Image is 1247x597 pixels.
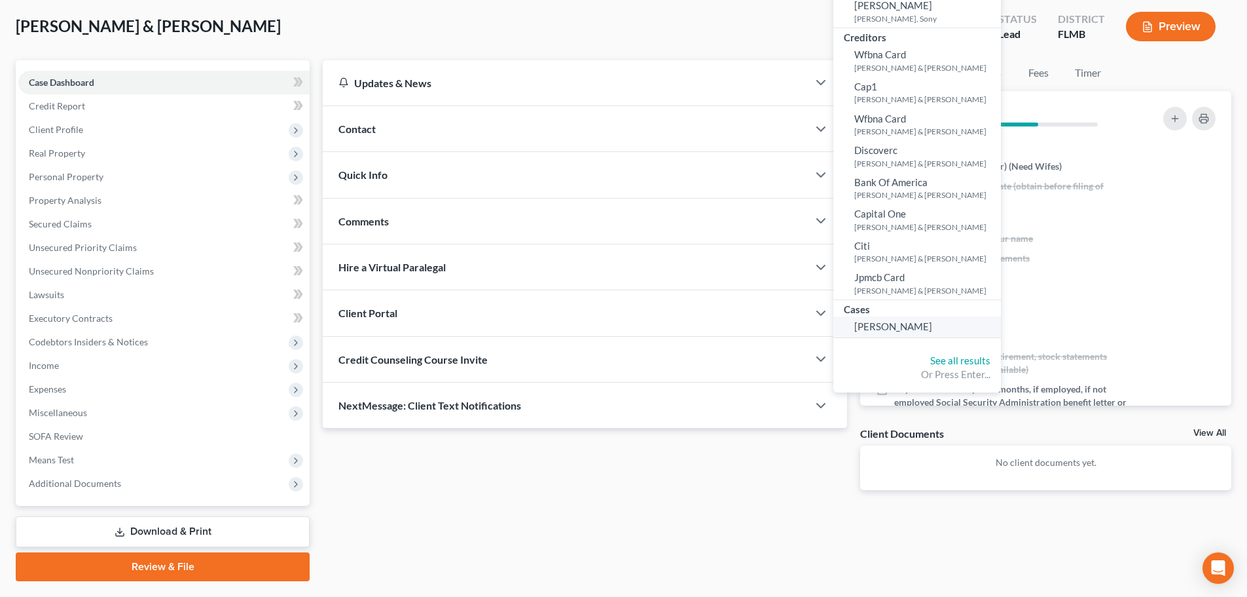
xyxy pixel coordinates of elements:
span: SOFA Review [29,431,83,442]
span: Credit Counseling Course Invite [338,353,488,366]
span: Secured Claims [29,218,92,229]
a: Lawsuits [18,283,310,307]
a: Credit Report [18,94,310,118]
span: [PERSON_NAME] & [PERSON_NAME] [16,16,281,35]
span: Client Profile [29,124,83,135]
p: No client documents yet. [871,456,1221,469]
a: Discoverc[PERSON_NAME] & [PERSON_NAME] [833,140,1001,172]
span: Citi [854,240,870,252]
span: Wfbna Card [854,113,906,125]
a: Case Dashboard [18,71,310,94]
span: Discoverc [854,144,897,156]
small: [PERSON_NAME], Sony [854,13,998,24]
span: Wfbna Card [854,48,906,60]
span: Jpmcb Card [854,271,905,283]
a: Fees [1017,60,1059,86]
a: [PERSON_NAME] [833,317,1001,337]
span: Personal Property [29,171,103,182]
span: Contact [338,123,376,135]
span: Unsecured Nonpriority Claims [29,265,154,277]
a: Capital One[PERSON_NAME] & [PERSON_NAME] [833,204,1001,236]
span: Bank Of America [854,176,928,188]
span: Cap1 [854,81,877,92]
a: Jpmcb Card[PERSON_NAME] & [PERSON_NAME] [833,267,1001,299]
div: Cases [833,300,1001,317]
a: Wfbna Card[PERSON_NAME] & [PERSON_NAME] [833,45,1001,77]
small: [PERSON_NAME] & [PERSON_NAME] [854,62,998,73]
a: Wfbna Card[PERSON_NAME] & [PERSON_NAME] [833,109,1001,141]
span: [PERSON_NAME] [854,320,932,332]
span: Hire a Virtual Paralegal [338,261,446,273]
span: Means Test [29,454,74,465]
span: Any 401k, IRA, annuity, retirement, stock statements (most recent statement available) [894,350,1127,376]
a: View All [1193,429,1226,438]
div: Updates & News [338,76,792,90]
div: Client Documents [860,427,944,440]
span: Executory Contracts [29,313,113,324]
div: FLMB [1058,27,1105,42]
a: See all results [930,355,990,366]
a: SOFA Review [18,425,310,448]
small: [PERSON_NAME] & [PERSON_NAME] [854,126,998,137]
div: Lead [998,27,1037,42]
span: Unsecured Priority Claims [29,242,137,253]
a: Download & Print [16,516,310,547]
span: Client Portal [338,307,397,319]
span: Capital One [854,208,906,220]
button: Preview [1126,12,1216,41]
a: Citi[PERSON_NAME] & [PERSON_NAME] [833,236,1001,268]
span: Additional Documents [29,478,121,489]
div: Creditors [833,28,1001,45]
small: [PERSON_NAME] & [PERSON_NAME] [854,253,998,264]
small: [PERSON_NAME] & [PERSON_NAME] [854,189,998,201]
span: Credit Counseling Certificate (obtain before filing of bankruptcy) [894,180,1127,206]
a: Property Analysis [18,189,310,212]
span: Codebtors Insiders & Notices [29,336,148,347]
span: Lawsuits [29,289,64,300]
a: Executory Contracts [18,307,310,330]
small: [PERSON_NAME] & [PERSON_NAME] [854,94,998,105]
a: Bank Of America[PERSON_NAME] & [PERSON_NAME] [833,172,1001,204]
span: Pay stubs from the past 6 months, if employed, if not employed Social Security Administration ben... [894,383,1127,422]
div: Or Press Enter... [844,368,990,381]
small: [PERSON_NAME] & [PERSON_NAME] [854,158,998,169]
a: Cap1[PERSON_NAME] & [PERSON_NAME] [833,77,1001,109]
div: Status [998,12,1037,27]
a: Unsecured Nonpriority Claims [18,260,310,283]
a: Unsecured Priority Claims [18,236,310,260]
div: Open Intercom Messenger [1202,552,1234,584]
span: Miscellaneous [29,407,87,418]
span: Case Dashboard [29,77,94,88]
small: [PERSON_NAME] & [PERSON_NAME] [854,285,998,296]
a: Timer [1064,60,1111,86]
a: Review & File [16,552,310,581]
span: Income [29,360,59,371]
span: Expenses [29,383,66,395]
a: Secured Claims [18,212,310,236]
span: Credit Report [29,100,85,111]
span: Property Analysis [29,195,101,206]
span: Quick Info [338,168,388,181]
small: [PERSON_NAME] & [PERSON_NAME] [854,221,998,233]
div: District [1058,12,1105,27]
span: NextMessage: Client Text Notifications [338,399,521,412]
span: Real Property [29,147,85,159]
span: Comments [338,215,389,227]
